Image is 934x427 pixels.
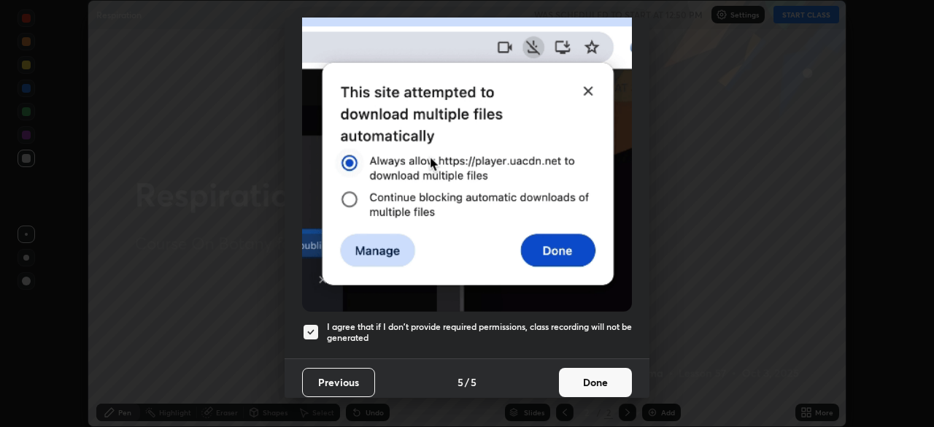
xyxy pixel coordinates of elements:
[302,368,375,397] button: Previous
[559,368,632,397] button: Done
[465,374,469,390] h4: /
[327,321,632,344] h5: I agree that if I don't provide required permissions, class recording will not be generated
[471,374,476,390] h4: 5
[458,374,463,390] h4: 5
